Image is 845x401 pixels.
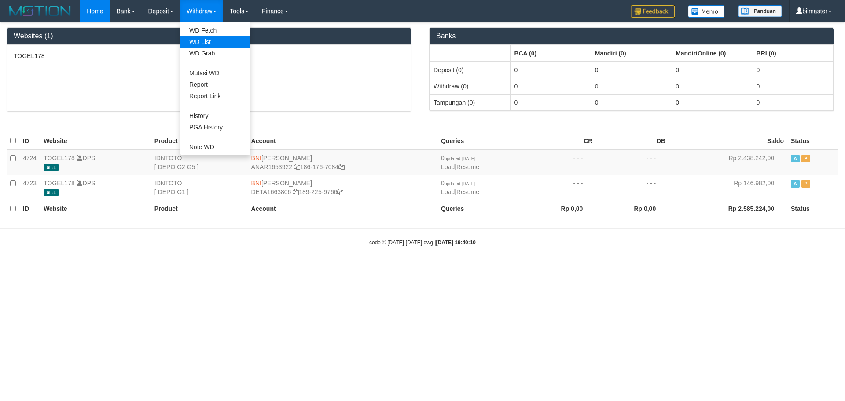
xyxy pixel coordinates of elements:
a: Mutasi WD [180,67,250,79]
th: Product [151,132,248,150]
span: BNI [251,155,261,162]
td: DPS [40,175,151,200]
th: Website [40,132,151,150]
td: - - - [596,175,669,200]
a: Load [441,188,455,195]
span: updated [DATE] [445,156,475,161]
span: | [441,180,479,195]
td: 0 [591,78,672,94]
th: Account [248,200,438,217]
th: Saldo [669,132,787,150]
span: BNI [251,180,261,187]
th: Rp 0,00 [596,200,669,217]
strong: [DATE] 19:40:10 [436,239,476,246]
a: WD Fetch [180,25,250,36]
a: Copy 1861767084 to clipboard [338,163,345,170]
a: Copy DETA1663806 to clipboard [293,188,299,195]
td: IDNTOTO [ DEPO G1 ] [151,175,248,200]
td: Deposit (0) [430,62,511,78]
td: 0 [672,62,753,78]
th: DB [596,132,669,150]
img: Button%20Memo.svg [688,5,725,18]
td: 0 [591,62,672,78]
a: TOGEL178 [44,155,75,162]
img: MOTION_logo.png [7,4,73,18]
th: Website [40,200,151,217]
th: Rp 0,00 [523,200,596,217]
td: - - - [596,150,669,175]
a: ANAR1653922 [251,163,292,170]
th: Group: activate to sort column ascending [753,45,833,62]
th: Status [787,200,838,217]
a: TOGEL178 [44,180,75,187]
td: Rp 2.438.242,00 [669,150,787,175]
td: 0 [511,94,591,110]
th: Product [151,200,248,217]
td: 0 [753,78,833,94]
td: 4724 [19,150,40,175]
span: Paused [801,180,810,188]
img: Feedback.jpg [631,5,675,18]
td: 0 [672,78,753,94]
td: 0 [511,62,591,78]
th: Queries [437,200,523,217]
span: updated [DATE] [445,181,475,186]
td: [PERSON_NAME] 186-176-7084 [248,150,438,175]
a: Load [441,163,455,170]
a: PGA History [180,121,250,133]
span: 0 [441,180,475,187]
th: Group: activate to sort column ascending [672,45,753,62]
th: ID [19,132,40,150]
th: Group: activate to sort column ascending [430,45,511,62]
p: TOGEL178 [14,52,404,60]
td: IDNTOTO [ DEPO G2 G5 ] [151,150,248,175]
a: Report [180,79,250,90]
th: Account [248,132,438,150]
td: [PERSON_NAME] 189-225-9766 [248,175,438,200]
small: code © [DATE]-[DATE] dwg | [369,239,476,246]
td: DPS [40,150,151,175]
td: - - - [523,150,596,175]
td: - - - [523,175,596,200]
a: Copy 1892259766 to clipboard [337,188,343,195]
h3: Websites (1) [14,32,404,40]
td: 0 [672,94,753,110]
th: Group: activate to sort column ascending [591,45,672,62]
span: bil-1 [44,164,59,171]
td: 0 [753,94,833,110]
span: Active [791,180,800,188]
a: Report Link [180,90,250,102]
span: 0 [441,155,475,162]
td: 0 [511,78,591,94]
td: 4723 [19,175,40,200]
th: Group: activate to sort column ascending [511,45,591,62]
td: Withdraw (0) [430,78,511,94]
a: Note WD [180,141,250,153]
td: Tampungan (0) [430,94,511,110]
th: CR [523,132,596,150]
span: Active [791,155,800,162]
img: panduan.png [738,5,782,17]
span: bil-1 [44,189,59,196]
a: History [180,110,250,121]
a: Resume [456,188,479,195]
th: Queries [437,132,523,150]
td: Rp 146.982,00 [669,175,787,200]
td: 0 [591,94,672,110]
td: 0 [753,62,833,78]
th: Rp 2.585.224,00 [669,200,787,217]
a: DETA1663806 [251,188,291,195]
a: WD List [180,36,250,48]
h3: Banks [436,32,827,40]
span: | [441,155,479,170]
a: WD Grab [180,48,250,59]
th: Status [787,132,838,150]
span: Paused [801,155,810,162]
a: Copy ANAR1653922 to clipboard [294,163,300,170]
th: ID [19,200,40,217]
a: Resume [456,163,479,170]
